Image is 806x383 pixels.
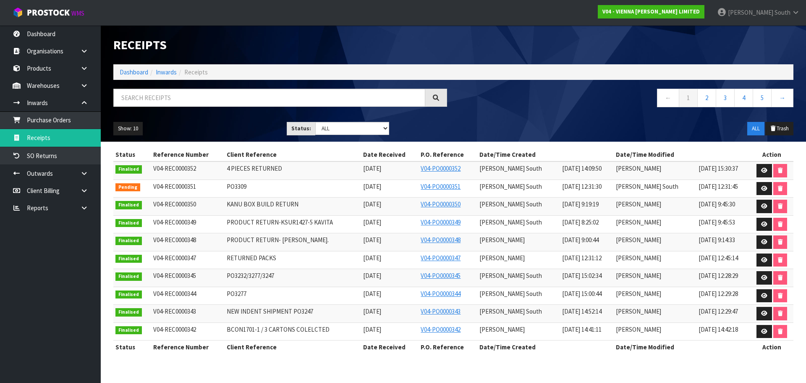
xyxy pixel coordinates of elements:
[151,341,225,354] th: Reference Number
[361,341,419,354] th: Date Received
[421,272,461,280] a: V04-PO0000345
[113,341,151,354] th: Status
[115,219,142,227] span: Finalised
[765,122,793,135] button: Trash
[562,290,602,298] span: [DATE] 15:00:44
[227,307,313,315] span: NEW INDENT SHIPMENT PO3247
[479,236,525,244] span: [PERSON_NAME]
[699,164,738,172] span: [DATE] 15:30:37
[363,254,381,262] span: [DATE]
[115,308,142,317] span: Finalised
[699,218,735,226] span: [DATE] 9:45:53
[479,182,542,190] span: [PERSON_NAME] South
[363,236,381,244] span: [DATE]
[616,307,661,315] span: [PERSON_NAME]
[225,148,361,161] th: Client Reference
[775,8,790,16] span: South
[602,8,700,15] strong: V04 - VIENNA [PERSON_NAME] LIMITED
[562,218,599,226] span: [DATE] 8:25:02
[699,200,735,208] span: [DATE] 9:45:30
[699,325,738,333] span: [DATE] 14:42:18
[227,218,333,226] span: PRODUCT RETURN-KSUR1427-5 KAVITA
[363,307,381,315] span: [DATE]
[27,7,70,18] span: ProStock
[227,164,282,172] span: 4 PIECES RETURNED
[616,200,661,208] span: [PERSON_NAME]
[153,218,196,226] span: V04-REC0000349
[699,290,738,298] span: [DATE] 12:29:28
[771,89,793,107] a: →
[421,164,461,172] a: V04-PO0000352
[562,164,602,172] span: [DATE] 14:09:50
[479,272,542,280] span: [PERSON_NAME] South
[227,200,298,208] span: KANU BOX BUILD RETURN
[227,325,330,333] span: BCON1701-1 / 3 CARTONS COLELCTED
[363,200,381,208] span: [DATE]
[153,254,196,262] span: V04-REC0000347
[421,200,461,208] a: V04-PO0000350
[153,236,196,244] span: V04-REC0000348
[227,290,246,298] span: PO3277
[421,218,461,226] a: V04-PO0000349
[699,182,738,190] span: [DATE] 12:31:45
[616,218,661,226] span: [PERSON_NAME]
[419,148,477,161] th: P.O. Reference
[291,125,311,132] strong: Status:
[227,254,276,262] span: RETURNED PACKS
[227,182,246,190] span: PO3309
[477,148,614,161] th: Date/Time Created
[153,272,196,280] span: V04-REC0000345
[153,200,196,208] span: V04-REC0000350
[421,182,461,190] a: V04-PO0000351
[750,148,793,161] th: Action
[479,290,542,298] span: [PERSON_NAME] South
[113,38,447,52] h1: Receipts
[184,68,208,76] span: Receipts
[753,89,772,107] a: 5
[699,307,738,315] span: [DATE] 12:29:47
[421,236,461,244] a: V04-PO0000348
[421,325,461,333] a: V04-PO0000342
[699,236,735,244] span: [DATE] 9:14:33
[115,183,140,192] span: Pending
[562,182,602,190] span: [DATE] 12:31:30
[113,122,143,135] button: Show: 10
[151,148,225,161] th: Reference Number
[598,5,704,18] a: V04 - VIENNA [PERSON_NAME] LIMITED
[460,89,793,109] nav: Page navigation
[562,200,599,208] span: [DATE] 9:19:19
[479,164,542,172] span: [PERSON_NAME] South
[156,68,177,76] a: Inwards
[479,325,525,333] span: [PERSON_NAME]
[616,325,661,333] span: [PERSON_NAME]
[697,89,716,107] a: 2
[616,164,661,172] span: [PERSON_NAME]
[479,218,542,226] span: [PERSON_NAME] South
[699,254,738,262] span: [DATE] 12:45:14
[71,9,84,17] small: WMS
[679,89,698,107] a: 1
[562,307,602,315] span: [DATE] 14:52:14
[153,307,196,315] span: V04-REC0000343
[419,341,477,354] th: P.O. Reference
[13,7,23,18] img: cube-alt.png
[421,254,461,262] a: V04-PO0000347
[421,307,461,315] a: V04-PO0000343
[115,326,142,335] span: Finalised
[562,254,602,262] span: [DATE] 12:31:12
[153,290,196,298] span: V04-REC0000344
[363,272,381,280] span: [DATE]
[479,307,542,315] span: [PERSON_NAME] South
[115,237,142,245] span: Finalised
[113,148,151,161] th: Status
[421,290,461,298] a: V04-PO0000344
[479,254,525,262] span: [PERSON_NAME]
[562,272,602,280] span: [DATE] 15:02:34
[227,272,274,280] span: PO3232/3277/3247
[614,341,750,354] th: Date/Time Modified
[750,341,793,354] th: Action
[363,164,381,172] span: [DATE]
[363,325,381,333] span: [DATE]
[120,68,148,76] a: Dashboard
[363,218,381,226] span: [DATE]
